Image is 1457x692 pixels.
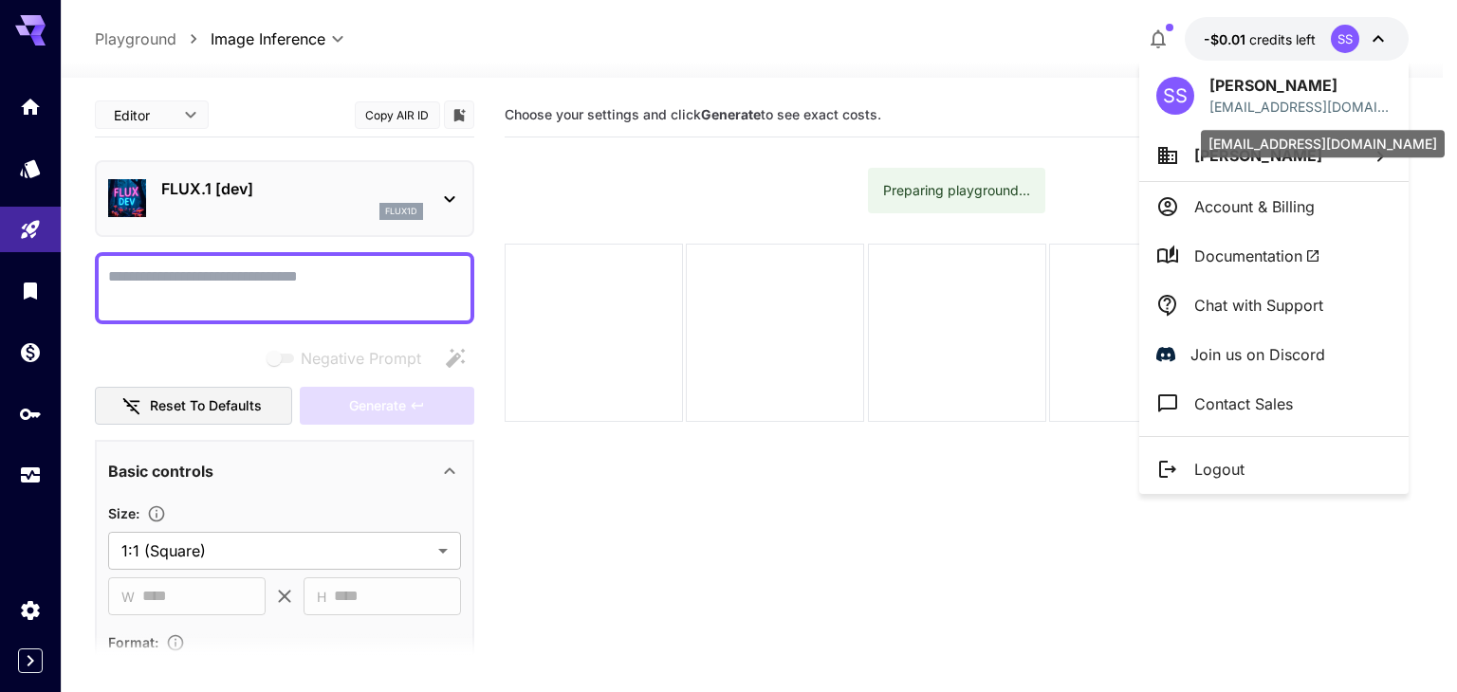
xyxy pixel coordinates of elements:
p: Contact Sales [1194,392,1293,415]
span: [PERSON_NAME] [1194,146,1322,165]
div: [EMAIL_ADDRESS][DOMAIN_NAME] [1201,130,1445,157]
p: Chat with Support [1194,294,1323,317]
button: [PERSON_NAME] [1139,130,1409,181]
p: [EMAIL_ADDRESS][DOMAIN_NAME] [1209,97,1392,117]
p: Join us on Discord [1190,343,1325,366]
div: slearn.lang@gmail.com [1209,97,1392,117]
p: Logout [1194,458,1245,481]
div: SS [1156,77,1194,115]
span: Documentation [1194,245,1320,267]
p: [PERSON_NAME] [1209,74,1392,97]
p: Account & Billing [1194,195,1315,218]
